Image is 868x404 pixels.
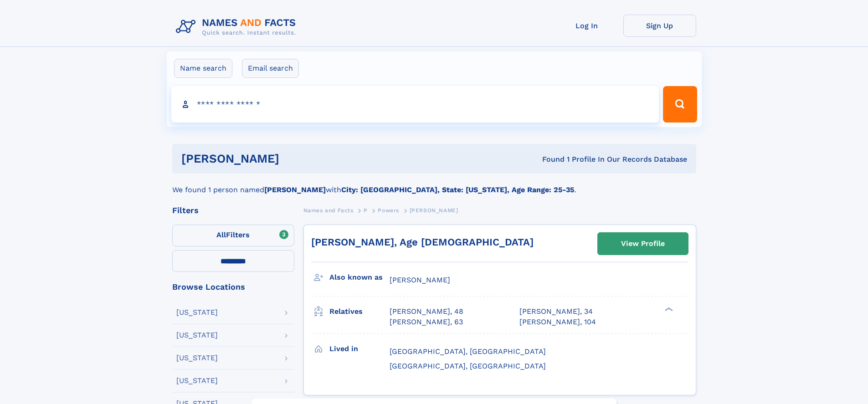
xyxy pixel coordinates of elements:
[390,362,546,370] span: [GEOGRAPHIC_DATA], [GEOGRAPHIC_DATA]
[171,86,659,123] input: search input
[364,205,368,216] a: P
[176,377,218,384] div: [US_STATE]
[390,276,450,284] span: [PERSON_NAME]
[519,317,596,327] a: [PERSON_NAME], 104
[174,59,232,78] label: Name search
[172,206,294,215] div: Filters
[550,15,623,37] a: Log In
[329,270,390,285] h3: Also known as
[216,230,226,239] span: All
[663,307,673,312] div: ❯
[172,225,294,246] label: Filters
[176,309,218,316] div: [US_STATE]
[329,341,390,357] h3: Lived in
[621,233,665,254] div: View Profile
[172,283,294,291] div: Browse Locations
[341,185,574,194] b: City: [GEOGRAPHIC_DATA], State: [US_STATE], Age Range: 25-35
[264,185,326,194] b: [PERSON_NAME]
[598,233,688,255] a: View Profile
[519,307,593,317] a: [PERSON_NAME], 34
[311,236,534,248] a: [PERSON_NAME], Age [DEMOGRAPHIC_DATA]
[390,347,546,356] span: [GEOGRAPHIC_DATA], [GEOGRAPHIC_DATA]
[390,317,463,327] a: [PERSON_NAME], 63
[411,154,687,164] div: Found 1 Profile In Our Records Database
[176,354,218,362] div: [US_STATE]
[410,207,458,214] span: [PERSON_NAME]
[172,174,696,195] div: We found 1 person named with .
[390,307,463,317] a: [PERSON_NAME], 48
[181,153,411,164] h1: [PERSON_NAME]
[378,207,399,214] span: Powers
[378,205,399,216] a: Powers
[172,15,303,39] img: Logo Names and Facts
[303,205,354,216] a: Names and Facts
[176,332,218,339] div: [US_STATE]
[364,207,368,214] span: P
[329,304,390,319] h3: Relatives
[663,86,697,123] button: Search Button
[623,15,696,37] a: Sign Up
[242,59,299,78] label: Email search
